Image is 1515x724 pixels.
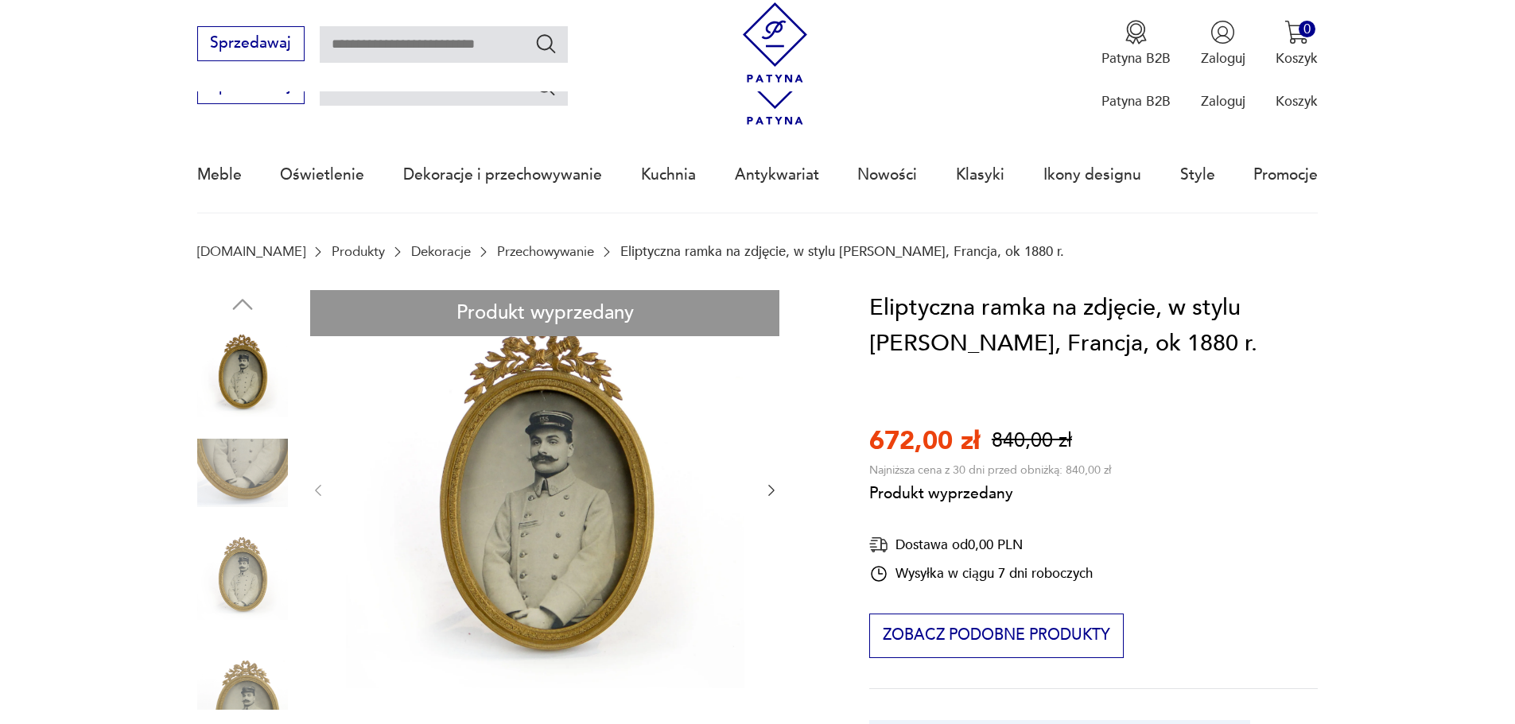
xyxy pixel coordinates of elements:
div: Dostawa od 0,00 PLN [869,535,1093,555]
p: Zaloguj [1201,49,1245,68]
a: Przechowywanie [497,244,594,259]
div: 0 [1299,21,1315,37]
button: Szukaj [534,32,557,55]
a: Klasyki [956,138,1004,211]
button: Patyna B2B [1101,20,1171,68]
img: Ikonka użytkownika [1210,20,1235,45]
button: 0Koszyk [1276,20,1318,68]
a: Nowości [857,138,917,211]
img: Ikona koszyka [1284,20,1309,45]
a: Sprzedawaj [197,81,305,94]
a: Dekoracje [411,244,471,259]
p: Patyna B2B [1101,49,1171,68]
button: Zobacz podobne produkty [869,614,1123,658]
p: 840,00 zł [992,427,1072,455]
button: Zaloguj [1201,20,1245,68]
p: Patyna B2B [1101,92,1171,110]
a: [DOMAIN_NAME] [197,244,305,259]
button: Szukaj [534,75,557,98]
h1: Eliptyczna ramka na zdjęcie, w stylu [PERSON_NAME], Francja, ok 1880 r. [869,290,1318,362]
p: Koszyk [1276,92,1318,110]
p: Najniższa cena z 30 dni przed obniżką: 840,00 zł [869,463,1111,478]
img: Patyna - sklep z meblami i dekoracjami vintage [735,2,815,83]
img: Ikona medalu [1124,20,1148,45]
p: Zaloguj [1201,92,1245,110]
a: Meble [197,138,242,211]
p: Koszyk [1276,49,1318,68]
a: Style [1180,138,1215,211]
a: Sprzedawaj [197,38,305,51]
a: Ikony designu [1043,138,1141,211]
a: Oświetlenie [280,138,364,211]
p: Produkt wyprzedany [869,478,1111,505]
img: Ikona dostawy [869,535,888,555]
a: Dekoracje i przechowywanie [403,138,602,211]
a: Kuchnia [641,138,696,211]
a: Promocje [1253,138,1318,211]
p: Eliptyczna ramka na zdjęcie, w stylu [PERSON_NAME], Francja, ok 1880 r. [620,244,1064,259]
a: Antykwariat [735,138,819,211]
a: Ikona medaluPatyna B2B [1101,20,1171,68]
p: 672,00 zł [869,424,980,459]
div: Wysyłka w ciągu 7 dni roboczych [869,564,1093,583]
a: Produkty [332,244,385,259]
button: Sprzedawaj [197,26,305,61]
